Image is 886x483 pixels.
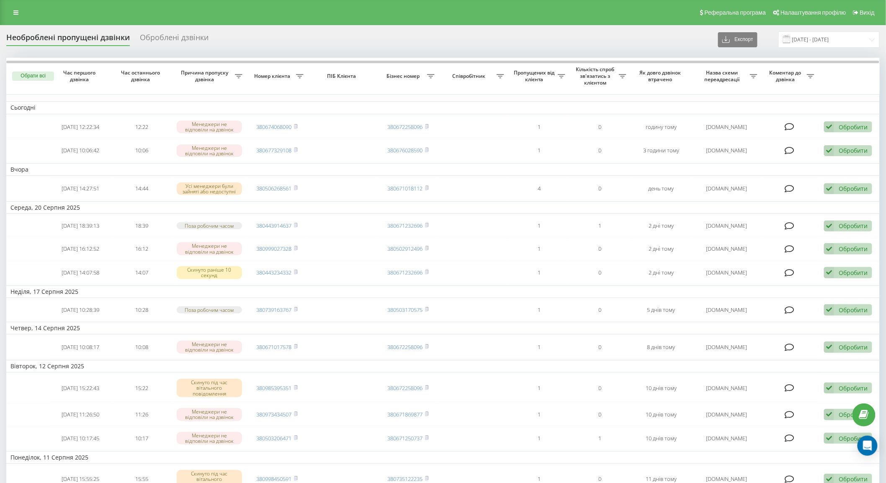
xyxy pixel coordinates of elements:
a: 380998450591 [257,475,292,483]
td: [DATE] 12:22:34 [50,116,111,138]
td: [DOMAIN_NAME] [692,177,762,200]
td: [DOMAIN_NAME] [692,336,762,358]
td: [DATE] 15:22:43 [50,374,111,402]
div: Менеджери не відповіли на дзвінок [177,121,242,133]
td: 0 [569,336,631,358]
td: 1 [508,403,569,426]
td: Неділя, 17 Серпня 2025 [6,285,880,298]
td: Понеділок, 11 Серпня 2025 [6,451,880,464]
span: Як довго дзвінок втрачено [638,69,685,82]
div: Менеджери не відповіли на дзвінок [177,144,242,157]
a: 380973434507 [257,411,292,418]
span: Назва схеми переадресації [696,69,750,82]
td: Вівторок, 12 Серпня 2025 [6,360,880,373]
a: 380674068090 [257,123,292,131]
a: 380985395351 [257,384,292,392]
a: 380735122235 [388,475,423,483]
td: [DATE] 10:06:42 [50,139,111,162]
div: Оброблені дзвінки [140,33,209,46]
td: Четвер, 14 Серпня 2025 [6,322,880,334]
a: 380506268561 [257,185,292,192]
span: ПІБ Клієнта [315,73,370,80]
td: 8 днів тому [631,336,692,358]
td: 10 днів тому [631,374,692,402]
td: 16:12 [111,238,172,260]
div: Обробити [839,384,868,392]
a: 380672258096 [388,384,423,392]
td: 14:07 [111,262,172,284]
td: день тому [631,177,692,200]
td: [DOMAIN_NAME] [692,216,762,236]
td: [DOMAIN_NAME] [692,139,762,162]
div: Поза робочим часом [177,306,242,313]
span: Час першого дзвінка [57,69,104,82]
td: 10:28 [111,300,172,320]
a: 380739163767 [257,306,292,313]
td: [DATE] 11:26:50 [50,403,111,426]
td: 10 днів тому [631,403,692,426]
td: 11:26 [111,403,172,426]
a: 380443914637 [257,222,292,229]
div: Обробити [839,269,868,277]
td: [DOMAIN_NAME] [692,427,762,450]
div: Обробити [839,434,868,442]
td: 0 [569,300,631,320]
a: 380672258096 [388,123,423,131]
td: [DOMAIN_NAME] [692,238,762,260]
a: 380672258096 [388,343,423,351]
div: Менеджери не відповіли на дзвінок [177,432,242,444]
td: 12:22 [111,116,172,138]
td: 4 [508,177,569,200]
td: [DOMAIN_NAME] [692,116,762,138]
td: 3 години тому [631,139,692,162]
a: 380503170575 [388,306,423,313]
a: 380671017578 [257,343,292,351]
div: Обробити [839,411,868,419]
td: 10:08 [111,336,172,358]
td: [DATE] 10:17:45 [50,427,111,450]
td: Вчора [6,163,880,176]
span: Кількість спроб зв'язатись з клієнтом [574,66,619,86]
td: 1 [569,216,631,236]
td: 5 днів тому [631,300,692,320]
div: Обробити [839,146,868,154]
td: 1 [508,216,569,236]
td: [DOMAIN_NAME] [692,374,762,402]
td: 0 [569,116,631,138]
div: Менеджери не відповіли на дзвінок [177,341,242,353]
td: 0 [569,262,631,284]
div: Усі менеджери були зайняті або недоступні [177,182,242,195]
td: 2 дні тому [631,238,692,260]
div: Обробити [839,222,868,230]
a: 380676028590 [388,146,423,154]
div: Обробити [839,475,868,483]
a: 380671232696 [388,222,423,229]
td: 1 [508,262,569,284]
td: 10 днів тому [631,427,692,450]
a: 380671869877 [388,411,423,418]
span: Пропущених від клієнта [513,69,558,82]
span: Коментар до дзвінка [766,69,807,82]
td: 2 дні тому [631,216,692,236]
a: 380677329108 [257,146,292,154]
div: Менеджери не відповіли на дзвінок [177,408,242,421]
td: [DATE] 14:27:51 [50,177,111,200]
div: Скинуто під час вітального повідомлення [177,379,242,397]
td: 1 [508,300,569,320]
div: Обробити [839,123,868,131]
td: 10:06 [111,139,172,162]
td: Середа, 20 Серпня 2025 [6,201,880,214]
td: Сьогодні [6,101,880,114]
div: Обробити [839,245,868,253]
a: 380671250737 [388,434,423,442]
td: 1 [508,336,569,358]
td: [DATE] 18:39:13 [50,216,111,236]
div: Скинуто раніше 10 секунд [177,266,242,279]
span: Налаштування профілю [780,9,846,16]
td: 0 [569,177,631,200]
button: Обрати всі [12,72,54,81]
div: Поза робочим часом [177,222,242,229]
td: 10:17 [111,427,172,450]
span: Час останнього дзвінка [118,69,165,82]
td: [DATE] 14:07:58 [50,262,111,284]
